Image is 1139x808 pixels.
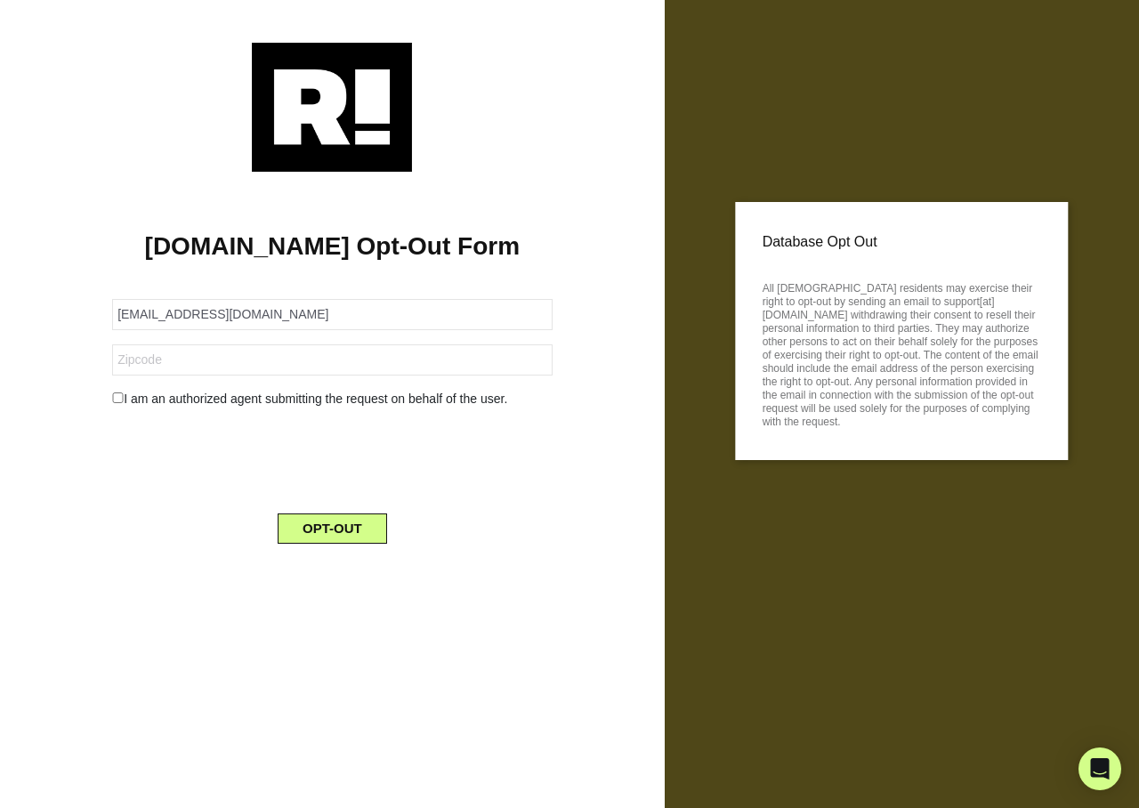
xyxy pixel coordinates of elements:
[763,277,1041,429] p: All [DEMOGRAPHIC_DATA] residents may exercise their right to opt-out by sending an email to suppo...
[99,390,565,408] div: I am an authorized agent submitting the request on behalf of the user.
[27,231,638,262] h1: [DOMAIN_NAME] Opt-Out Form
[252,43,412,172] img: Retention.com
[1078,747,1121,790] div: Open Intercom Messenger
[278,513,387,544] button: OPT-OUT
[763,229,1041,255] p: Database Opt Out
[197,423,467,492] iframe: reCAPTCHA
[112,344,552,376] input: Zipcode
[112,299,552,330] input: Email Address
